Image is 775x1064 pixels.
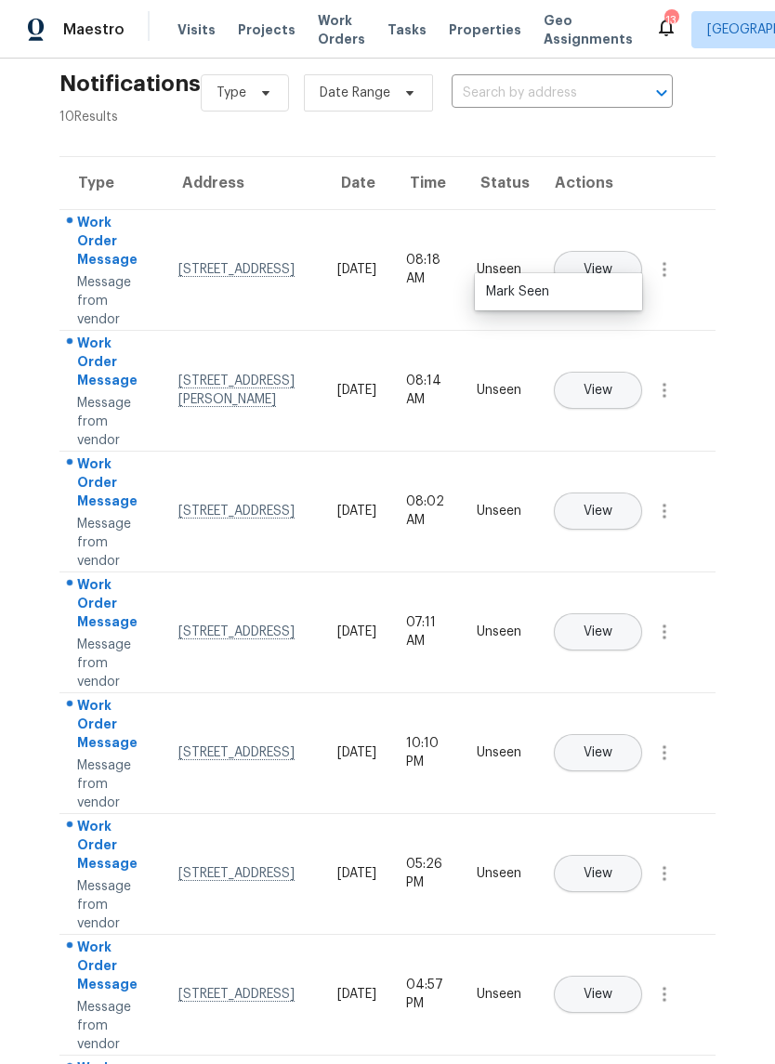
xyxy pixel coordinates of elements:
[337,623,376,641] div: [DATE]
[584,867,612,881] span: View
[217,84,246,102] span: Type
[177,20,216,39] span: Visits
[320,84,390,102] span: Date Range
[77,636,149,691] div: Message from vendor
[406,734,447,771] div: 10:10 PM
[584,746,612,760] span: View
[77,938,149,998] div: Work Order Message
[477,864,521,883] div: Unseen
[391,157,462,209] th: Time
[337,260,376,279] div: [DATE]
[164,157,322,209] th: Address
[77,394,149,450] div: Message from vendor
[584,263,612,277] span: View
[664,11,677,30] div: 13
[584,988,612,1002] span: View
[554,976,642,1013] button: View
[77,273,149,329] div: Message from vendor
[486,282,631,301] div: Mark Seen
[544,11,633,48] span: Geo Assignments
[337,502,376,520] div: [DATE]
[387,23,427,36] span: Tasks
[59,74,201,93] h2: Notifications
[477,381,521,400] div: Unseen
[406,855,447,892] div: 05:26 PM
[322,157,391,209] th: Date
[77,454,149,515] div: Work Order Message
[77,334,149,394] div: Work Order Message
[554,613,642,650] button: View
[554,372,642,409] button: View
[554,493,642,530] button: View
[477,985,521,1004] div: Unseen
[406,976,447,1013] div: 04:57 PM
[77,696,149,756] div: Work Order Message
[406,493,447,530] div: 08:02 AM
[318,11,365,48] span: Work Orders
[554,734,642,771] button: View
[59,108,201,126] div: 10 Results
[77,998,149,1054] div: Message from vendor
[63,20,125,39] span: Maestro
[77,817,149,877] div: Work Order Message
[238,20,296,39] span: Projects
[584,625,612,639] span: View
[337,985,376,1004] div: [DATE]
[77,515,149,571] div: Message from vendor
[477,623,521,641] div: Unseen
[77,877,149,933] div: Message from vendor
[554,251,642,288] button: View
[536,157,716,209] th: Actions
[584,505,612,519] span: View
[477,260,521,279] div: Unseen
[406,613,447,650] div: 07:11 AM
[406,251,447,288] div: 08:18 AM
[649,80,675,106] button: Open
[462,157,536,209] th: Status
[477,502,521,520] div: Unseen
[449,20,521,39] span: Properties
[77,756,149,812] div: Message from vendor
[554,855,642,892] button: View
[77,213,149,273] div: Work Order Message
[406,372,447,409] div: 08:14 AM
[337,743,376,762] div: [DATE]
[477,743,521,762] div: Unseen
[337,381,376,400] div: [DATE]
[452,79,621,108] input: Search by address
[59,157,164,209] th: Type
[337,864,376,883] div: [DATE]
[77,575,149,636] div: Work Order Message
[584,384,612,398] span: View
